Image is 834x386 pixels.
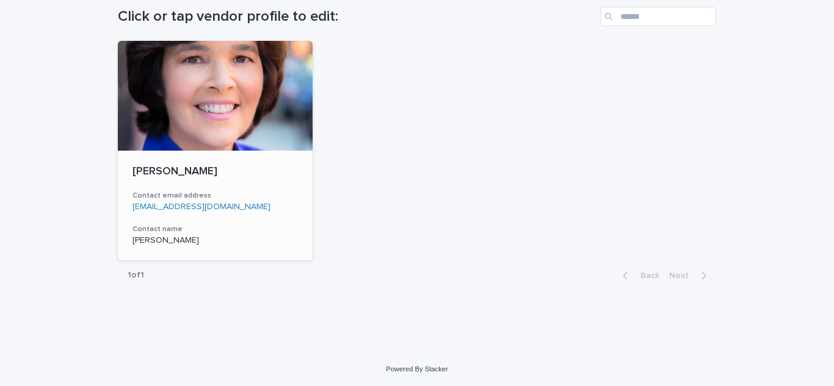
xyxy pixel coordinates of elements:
h3: Contact email address [132,191,298,201]
p: [PERSON_NAME] [132,235,298,246]
button: Back [613,270,664,281]
span: Back [633,271,659,280]
h1: Click or tap vendor profile to edit: [118,8,595,26]
a: [EMAIL_ADDRESS][DOMAIN_NAME] [132,202,270,211]
a: [PERSON_NAME]Contact email address[EMAIL_ADDRESS][DOMAIN_NAME]Contact name[PERSON_NAME] [118,41,313,260]
button: Next [664,270,716,281]
a: Powered By Stacker [386,365,448,373]
p: [PERSON_NAME] [132,165,298,179]
span: Next [669,271,696,280]
p: 1 of 1 [118,260,154,290]
h3: Contact name [132,224,298,234]
input: Search [600,7,716,26]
